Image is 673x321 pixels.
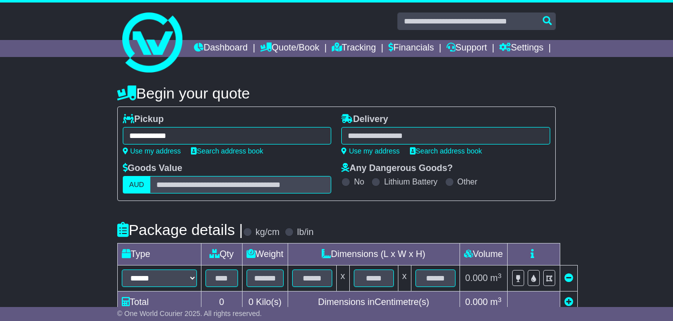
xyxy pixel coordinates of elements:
[123,176,151,193] label: AUD
[458,177,478,186] label: Other
[465,273,488,283] span: 0.000
[260,40,319,57] a: Quote/Book
[288,291,460,313] td: Dimensions in Centimetre(s)
[498,272,502,279] sup: 3
[123,163,182,174] label: Goods Value
[446,40,487,57] a: Support
[201,243,242,265] td: Qty
[564,273,573,283] a: Remove this item
[388,40,434,57] a: Financials
[398,265,411,291] td: x
[117,221,243,238] h4: Package details |
[123,147,181,155] a: Use my address
[465,297,488,307] span: 0.000
[341,114,388,125] label: Delivery
[297,227,314,238] label: lb/in
[499,40,543,57] a: Settings
[384,177,437,186] label: Lithium Battery
[490,297,502,307] span: m
[123,114,164,125] label: Pickup
[117,85,556,101] h4: Begin your quote
[194,40,248,57] a: Dashboard
[242,291,288,313] td: Kilo(s)
[498,296,502,303] sup: 3
[564,297,573,307] a: Add new item
[332,40,376,57] a: Tracking
[201,291,242,313] td: 0
[341,163,453,174] label: Any Dangerous Goods?
[341,147,399,155] a: Use my address
[242,243,288,265] td: Weight
[288,243,460,265] td: Dimensions (L x W x H)
[256,227,280,238] label: kg/cm
[336,265,349,291] td: x
[460,243,507,265] td: Volume
[490,273,502,283] span: m
[117,309,262,317] span: © One World Courier 2025. All rights reserved.
[354,177,364,186] label: No
[117,243,201,265] td: Type
[249,297,254,307] span: 0
[191,147,263,155] a: Search address book
[410,147,482,155] a: Search address book
[117,291,201,313] td: Total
